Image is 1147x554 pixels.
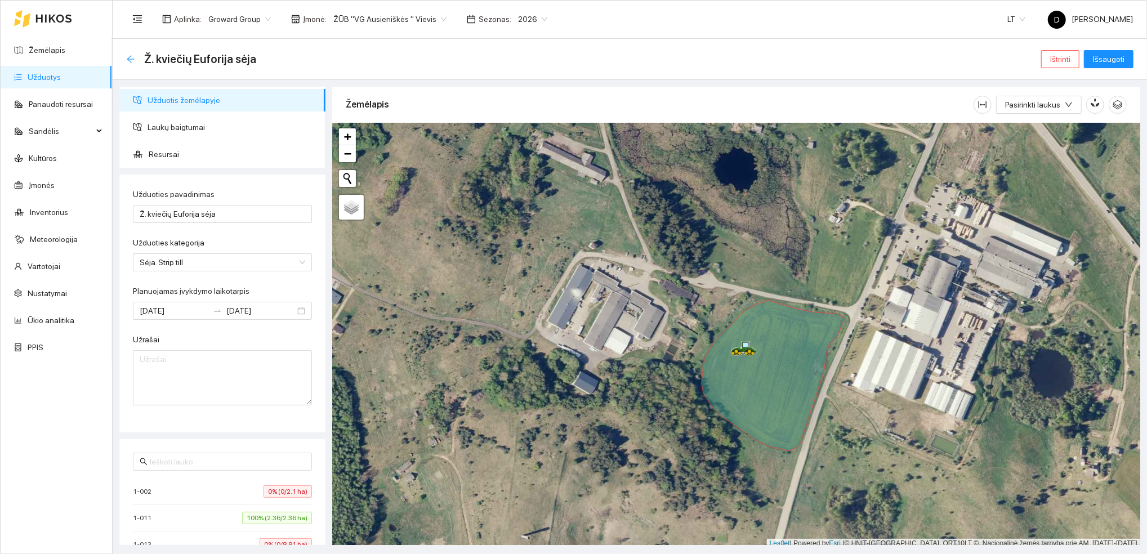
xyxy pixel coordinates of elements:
span: LT [1007,11,1025,28]
span: swap-right [213,306,222,315]
span: Ž. kviečių Euforija sėja [144,50,256,68]
span: Įmonė : [303,13,327,25]
span: Sėja. Strip till [140,254,305,271]
a: Ūkio analitika [28,316,74,325]
input: Užduoties pavadinimas [133,205,312,223]
button: Išsaugoti [1084,50,1133,68]
a: Zoom in [339,128,356,145]
span: arrow-left [126,55,135,64]
span: − [344,146,351,160]
a: Užduotys [28,73,61,82]
span: 0% (0/2.1 ha) [264,485,312,498]
span: calendar [467,15,476,24]
input: Ieškoti lauko [150,455,305,468]
span: 1-011 [133,512,157,524]
a: Meteorologija [30,235,78,244]
span: column-width [974,100,991,109]
span: + [344,129,351,144]
a: Leaflet [770,539,790,547]
button: Initiate a new search [339,170,356,187]
a: Įmonės [29,181,55,190]
span: Laukų baigtumai [148,116,316,138]
span: search [140,458,148,466]
span: 1-002 [133,486,157,497]
div: Atgal [126,55,135,64]
a: Layers [339,195,364,220]
label: Užduoties kategorija [133,237,204,249]
span: | [843,539,845,547]
button: Pasirinkti laukusdown [996,96,1082,114]
span: down [1065,101,1073,110]
span: Išsaugoti [1093,53,1124,65]
span: Aplinka : [174,13,202,25]
label: Užrašai [133,334,159,346]
span: Groward Group [208,11,271,28]
textarea: Užrašai [133,350,312,405]
span: shop [291,15,300,24]
a: Panaudoti resursai [29,100,93,109]
span: 0% (0/8.81 ha) [260,538,312,551]
span: Sandėlis [29,120,93,142]
span: Resursai [149,143,316,166]
span: ŽŪB "VG Ausieniškės " Vievis [333,11,447,28]
a: Žemėlapis [29,46,65,55]
span: 100% (2.36/2.36 ha) [242,512,312,524]
span: [PERSON_NAME] [1048,15,1133,24]
a: Esri [829,539,841,547]
span: Užduotis žemėlapyje [148,89,316,111]
span: 2026 [518,11,547,28]
button: column-width [974,96,992,114]
span: 1-013 [133,539,157,550]
input: Planuojamas įvykdymo laikotarpis [140,305,208,317]
div: Žemėlapis [346,88,974,120]
span: Pasirinkti laukus [1005,99,1060,111]
label: Užduoties pavadinimas [133,189,215,200]
span: Sezonas : [479,13,511,25]
span: layout [162,15,171,24]
button: Ištrinti [1041,50,1079,68]
a: Zoom out [339,145,356,162]
span: menu-fold [132,14,142,24]
span: to [213,306,222,315]
a: Nustatymai [28,289,67,298]
button: menu-fold [126,8,149,30]
input: Pabaigos data [226,305,295,317]
a: Vartotojai [28,262,60,271]
a: PPIS [28,343,43,352]
span: Ištrinti [1050,53,1070,65]
span: D [1054,11,1060,29]
div: | Powered by © HNIT-[GEOGRAPHIC_DATA]; ORT10LT ©, Nacionalinė žemės tarnyba prie AM, [DATE]-[DATE] [767,539,1140,548]
a: Kultūros [29,154,57,163]
a: Inventorius [30,208,68,217]
label: Planuojamas įvykdymo laikotarpis [133,285,249,297]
